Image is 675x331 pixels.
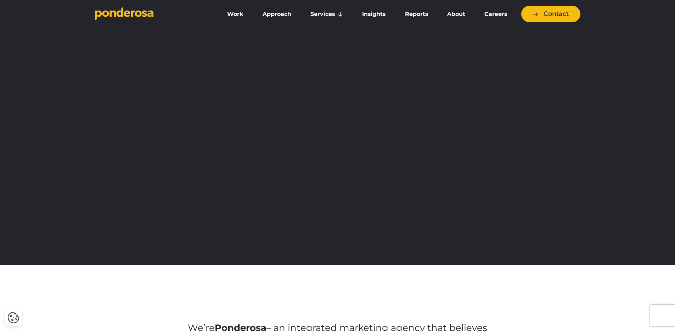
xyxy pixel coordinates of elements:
[219,7,252,22] a: Work
[7,312,19,324] button: Cookie Settings
[439,7,473,22] a: About
[354,7,394,22] a: Insights
[7,312,19,324] img: Revisit consent button
[95,7,208,21] a: Go to homepage
[397,7,436,22] a: Reports
[521,6,580,22] a: Contact
[302,7,351,22] a: Services
[476,7,515,22] a: Careers
[254,7,299,22] a: Approach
